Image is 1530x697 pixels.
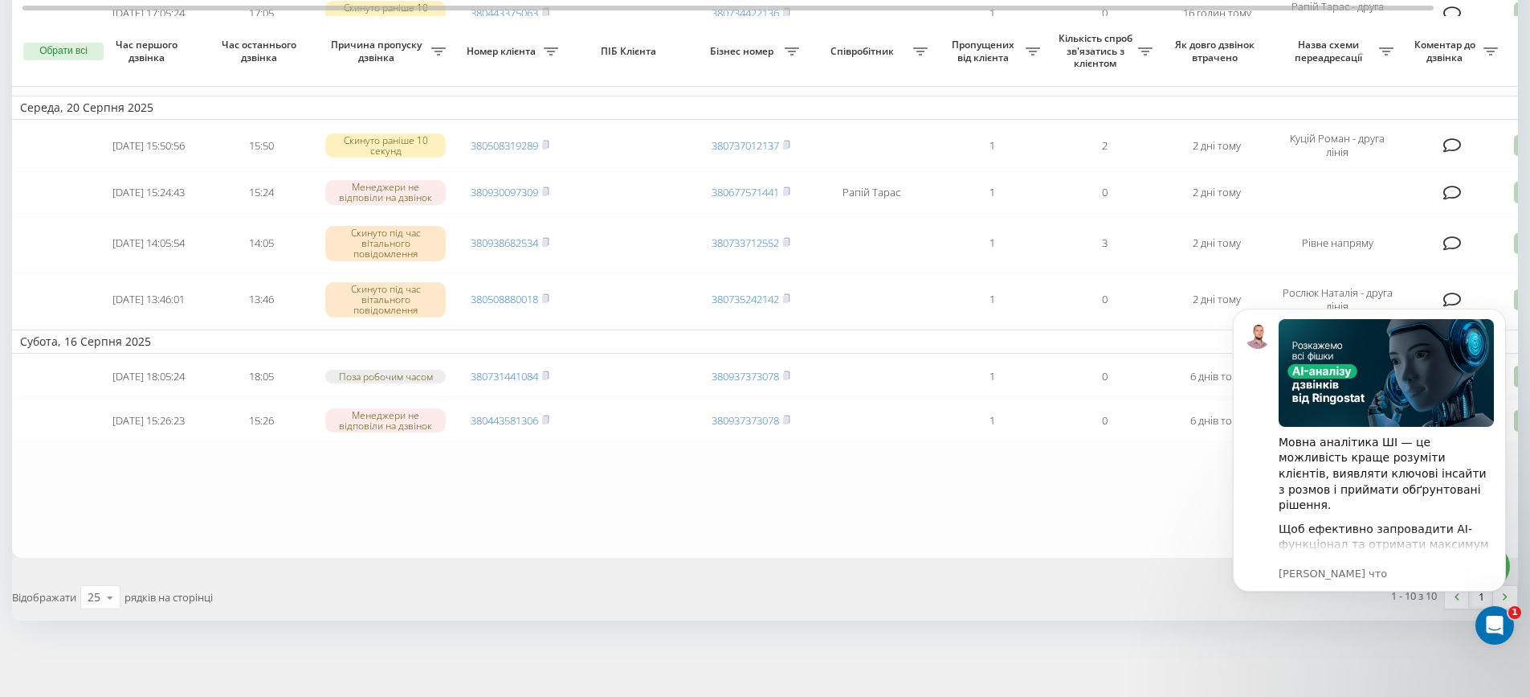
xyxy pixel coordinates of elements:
td: 0 [1048,273,1161,326]
td: Рослюк Наталія - друга лінія [1273,273,1401,326]
td: 18:05 [205,357,317,396]
td: 2 дні тому [1161,273,1273,326]
span: 1 [1508,606,1521,619]
td: 3 [1048,217,1161,270]
div: Скинуто раніше 10 секунд [325,133,446,158]
div: Скинуто під час вітального повідомлення [325,226,446,261]
div: Скинуто раніше 10 секунд [325,1,446,25]
td: [DATE] 13:46:01 [92,273,205,326]
td: 0 [1048,171,1161,214]
a: 380443581306 [471,413,538,428]
td: [DATE] 14:05:54 [92,217,205,270]
span: Час останнього дзвінка [218,39,304,64]
div: Поза робочим часом [325,370,446,383]
td: 6 днів тому [1161,400,1273,442]
a: 380508880018 [471,292,538,306]
td: [DATE] 15:50:56 [92,123,205,168]
td: 1 [936,400,1048,442]
a: 380938682534 [471,236,538,250]
iframe: Intercom live chat [1475,606,1514,645]
td: [DATE] 15:26:23 [92,400,205,442]
td: 15:26 [205,400,317,442]
span: Відображати [12,590,76,605]
a: 380508319289 [471,138,538,153]
td: Рапій Тарас [807,171,936,214]
a: 380735242142 [712,292,779,306]
td: Куцій Роман - друга лінія [1273,123,1401,168]
span: Назва схеми переадресації [1281,39,1379,64]
a: 380443375063 [471,6,538,20]
a: 380937373078 [712,413,779,428]
td: 1 [936,273,1048,326]
td: 15:50 [205,123,317,168]
span: Номер клієнта [462,45,544,58]
td: [DATE] 18:05:24 [92,357,205,396]
span: Пропущених від клієнта [944,39,1026,64]
span: Час першого дзвінка [105,39,192,64]
td: 15:24 [205,171,317,214]
a: 380733712552 [712,236,779,250]
td: 1 [936,357,1048,396]
div: Скинуто під час вітального повідомлення [325,282,446,318]
a: 380930097309 [471,185,538,199]
td: [DATE] 15:24:43 [92,171,205,214]
a: 380737012137 [712,138,779,153]
td: 14:05 [205,217,317,270]
td: 2 дні тому [1161,171,1273,214]
span: Причина пропуску дзвінка [325,39,431,64]
span: Коментар до дзвінка [1410,39,1483,64]
td: 1 [936,123,1048,168]
span: рядків на сторінці [124,590,213,605]
button: Обрати всі [23,43,104,60]
td: 2 [1048,123,1161,168]
td: 0 [1048,357,1161,396]
a: 380937373078 [712,369,779,383]
span: Кількість спроб зв'язатись з клієнтом [1056,32,1138,70]
span: Співробітник [815,45,913,58]
td: 1 [936,171,1048,214]
td: 2 дні тому [1161,217,1273,270]
td: 1 [936,217,1048,270]
td: 6 днів тому [1161,357,1273,396]
div: 25 [88,589,100,605]
span: Бізнес номер [703,45,785,58]
iframe: Intercom notifications сообщение [1209,285,1530,654]
td: Рівне напряму [1273,217,1401,270]
div: Менеджери не відповіли на дзвінок [325,180,446,204]
td: 2 дні тому [1161,123,1273,168]
td: 0 [1048,400,1161,442]
span: ПІБ Клієнта [580,45,681,58]
a: 380734422136 [712,6,779,20]
span: Як довго дзвінок втрачено [1173,39,1260,64]
div: Менеджери не відповіли на дзвінок [325,408,446,433]
td: 13:46 [205,273,317,326]
a: 380731441084 [471,369,538,383]
a: 380677571441 [712,185,779,199]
